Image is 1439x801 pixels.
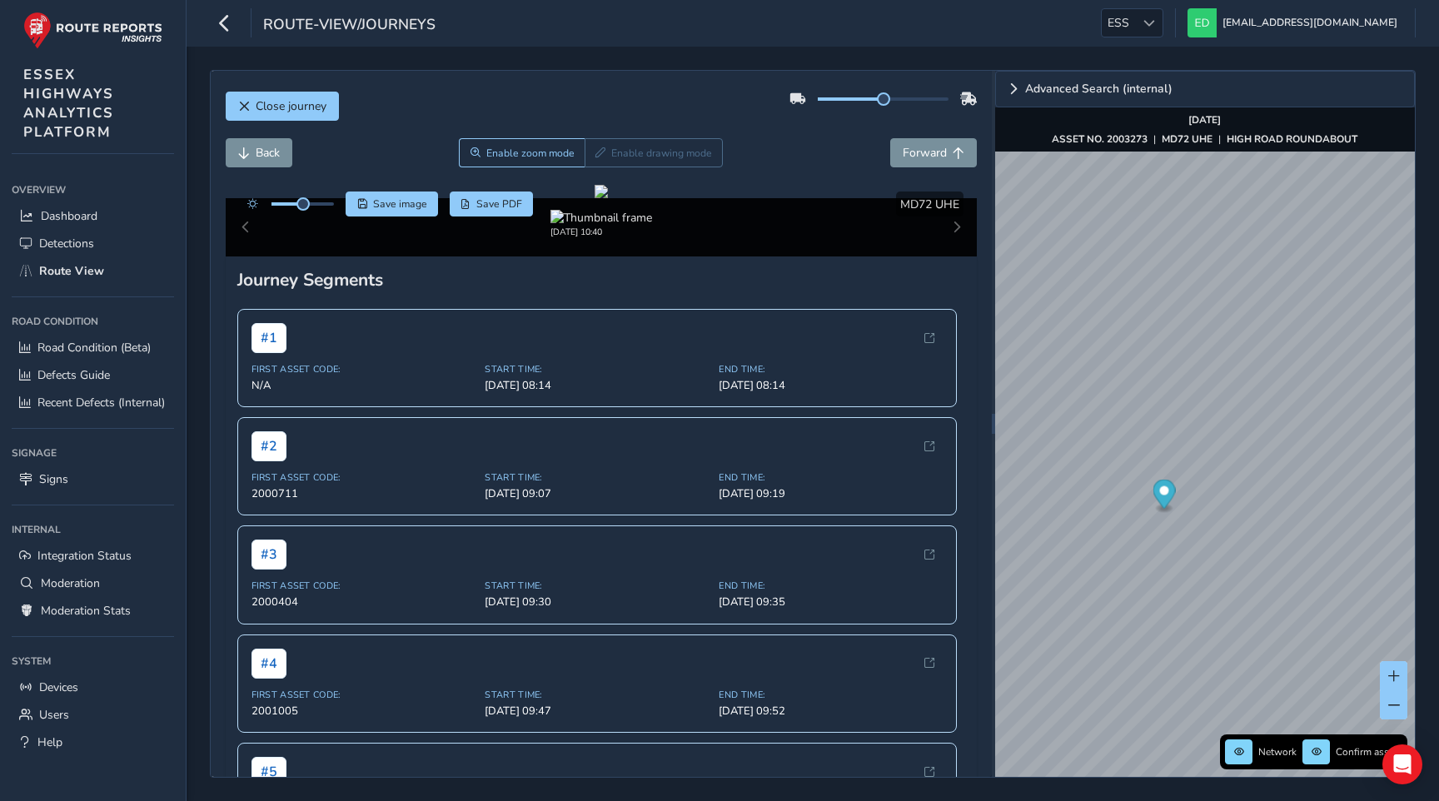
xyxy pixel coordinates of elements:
[37,340,151,356] span: Road Condition (Beta)
[485,378,709,393] span: [DATE] 08:14
[485,471,709,484] span: Start Time:
[485,689,709,701] span: Start Time:
[1153,480,1175,514] div: Map marker
[900,197,959,212] span: MD72 UHE
[251,580,476,592] span: First Asset Code:
[719,363,943,376] span: End Time:
[12,517,174,542] div: Internal
[1227,132,1357,146] strong: HIGH ROAD ROUNDABOUT
[237,268,966,291] div: Journey Segments
[12,701,174,729] a: Users
[719,486,943,501] span: [DATE] 09:19
[890,138,977,167] button: Forward
[719,689,943,701] span: End Time:
[719,580,943,592] span: End Time:
[1382,744,1422,784] div: Open Intercom Messenger
[995,71,1415,107] a: Expand
[1188,8,1403,37] button: [EMAIL_ADDRESS][DOMAIN_NAME]
[251,649,286,679] span: # 4
[263,14,436,37] span: route-view/journeys
[226,138,292,167] button: Back
[903,145,947,161] span: Forward
[346,192,438,216] button: Save
[485,580,709,592] span: Start Time:
[251,363,476,376] span: First Asset Code:
[251,704,476,719] span: 2001005
[251,323,286,353] span: # 1
[12,361,174,389] a: Defects Guide
[719,595,943,609] span: [DATE] 09:35
[251,689,476,701] span: First Asset Code:
[251,471,476,484] span: First Asset Code:
[1052,132,1357,146] div: | |
[12,389,174,416] a: Recent Defects (Internal)
[226,92,339,121] button: Close journey
[485,486,709,501] span: [DATE] 09:07
[41,575,100,591] span: Moderation
[1222,8,1397,37] span: [EMAIL_ADDRESS][DOMAIN_NAME]
[12,542,174,570] a: Integration Status
[37,367,110,383] span: Defects Guide
[485,704,709,719] span: [DATE] 09:47
[719,704,943,719] span: [DATE] 09:52
[1162,132,1212,146] strong: MD72 UHE
[251,431,286,461] span: # 2
[485,595,709,609] span: [DATE] 09:30
[476,197,522,211] span: Save PDF
[39,236,94,251] span: Detections
[39,471,68,487] span: Signs
[12,649,174,674] div: System
[39,707,69,723] span: Users
[1258,745,1297,759] span: Network
[256,145,280,161] span: Back
[12,674,174,701] a: Devices
[23,65,114,142] span: ESSEX HIGHWAYS ANALYTICS PLATFORM
[251,486,476,501] span: 2000711
[23,12,162,49] img: rr logo
[41,208,97,224] span: Dashboard
[12,729,174,756] a: Help
[550,226,652,238] div: [DATE] 10:40
[251,595,476,609] span: 2000404
[251,378,476,393] span: N/A
[485,363,709,376] span: Start Time:
[719,471,943,484] span: End Time:
[37,548,132,564] span: Integration Status
[1336,745,1402,759] span: Confirm assets
[1052,132,1148,146] strong: ASSET NO. 2003273
[251,757,286,787] span: # 5
[450,192,534,216] button: PDF
[459,138,585,167] button: Zoom
[12,309,174,334] div: Road Condition
[37,395,165,410] span: Recent Defects (Internal)
[373,197,427,211] span: Save image
[550,210,652,226] img: Thumbnail frame
[1188,8,1217,37] img: diamond-layout
[1025,83,1173,95] span: Advanced Search (internal)
[12,230,174,257] a: Detections
[1188,113,1221,127] strong: [DATE]
[12,334,174,361] a: Road Condition (Beta)
[39,263,104,279] span: Route View
[1102,9,1135,37] span: ESS
[12,257,174,285] a: Route View
[12,570,174,597] a: Moderation
[39,679,78,695] span: Devices
[719,378,943,393] span: [DATE] 08:14
[41,603,131,619] span: Moderation Stats
[256,98,326,114] span: Close journey
[12,440,174,465] div: Signage
[251,540,286,570] span: # 3
[12,202,174,230] a: Dashboard
[12,597,174,624] a: Moderation Stats
[486,147,575,160] span: Enable zoom mode
[37,734,62,750] span: Help
[12,177,174,202] div: Overview
[12,465,174,493] a: Signs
